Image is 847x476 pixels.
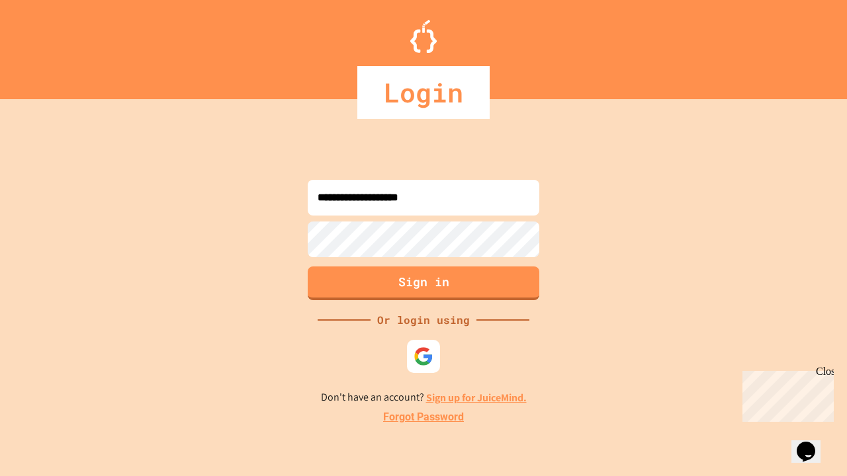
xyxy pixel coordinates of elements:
button: Sign in [308,266,539,300]
img: google-icon.svg [414,346,433,366]
div: Chat with us now!Close [5,5,91,84]
div: Or login using [371,312,476,328]
iframe: chat widget [737,366,834,422]
img: Logo.svg [410,20,437,53]
p: Don't have an account? [321,389,527,406]
iframe: chat widget [791,423,834,463]
a: Sign up for JuiceMind. [426,391,527,405]
div: Login [357,66,490,119]
a: Forgot Password [383,409,464,425]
